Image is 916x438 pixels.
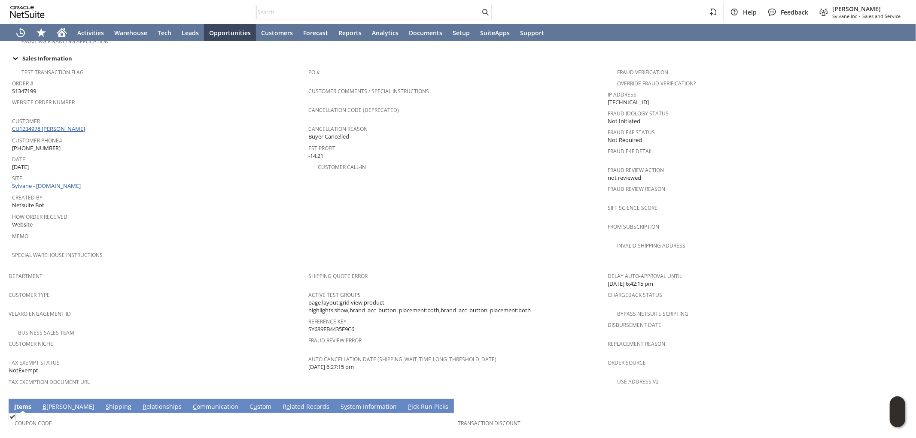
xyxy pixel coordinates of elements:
[9,291,50,299] a: Customer Type
[608,117,640,125] span: Not Initiated
[43,402,46,411] span: B
[308,325,354,333] span: SY689FB4435F9C6
[367,24,404,41] a: Analytics
[608,291,662,299] a: Chargeback Status
[256,7,480,17] input: Search
[308,125,368,133] a: Cancellation Reason
[9,359,60,366] a: Tax Exempt Status
[515,24,549,41] a: Support
[12,125,87,133] a: CU1234978 [PERSON_NAME]
[12,175,22,182] a: Site
[338,402,399,412] a: System Information
[177,24,204,41] a: Leads
[308,152,323,160] span: -14.21
[333,24,367,41] a: Reports
[193,402,197,411] span: C
[21,38,109,45] a: Awaiting Financing Application
[143,402,146,411] span: R
[12,163,29,171] span: [DATE]
[608,204,657,211] a: Sift Science Score
[404,24,447,41] a: Documents
[608,98,649,106] span: [TECHNICAL_ID]
[318,163,366,171] a: Customer Call-in
[608,91,636,98] a: IP Address
[308,88,429,95] a: Customer Comments / Special Instructions
[608,340,665,347] a: Replacement reason
[12,233,28,240] a: Memo
[286,402,290,411] span: e
[608,136,642,144] span: Not Required
[57,27,67,38] svg: Home
[372,29,399,37] span: Analytics
[21,69,84,76] a: Test Transaction Flag
[12,221,33,229] span: Website
[308,133,349,141] span: Buyer Cancelled
[12,213,67,221] a: How Order Received
[12,80,33,87] a: Order #
[344,402,347,411] span: y
[453,29,470,37] span: Setup
[608,321,661,329] a: Disbursement Date
[12,194,43,201] a: Created By
[608,174,641,182] span: not reviewed
[406,402,450,412] a: Pick Run Picks
[308,145,335,152] a: Est Profit
[9,310,71,317] a: Velaro Engagement ID
[12,118,40,125] a: Customer
[106,402,109,411] span: S
[617,378,659,385] a: Use Address V2
[608,185,665,193] a: Fraud Review Reason
[12,137,62,144] a: Customer Phone#
[608,148,653,155] a: Fraud E4F Detail
[447,24,475,41] a: Setup
[77,29,104,37] span: Activities
[12,156,25,163] a: Date
[298,24,333,41] a: Forecast
[338,29,362,37] span: Reports
[72,24,109,41] a: Activities
[18,329,74,336] a: Business Sales Team
[408,402,411,411] span: P
[158,29,171,37] span: Tech
[859,13,861,19] span: -
[15,420,52,427] a: Coupon Code
[409,29,442,37] span: Documents
[261,29,293,37] span: Customers
[475,24,515,41] a: SuiteApps
[182,29,199,37] span: Leads
[480,29,510,37] span: SuiteApps
[608,166,664,174] a: Fraud Review Action
[9,366,38,375] span: NotExempt
[253,402,257,411] span: u
[12,201,44,209] span: Netsuite Bot
[204,24,256,41] a: Opportunities
[617,69,668,76] a: Fraud Verification
[862,13,901,19] span: Sales and Service
[520,29,544,37] span: Support
[12,99,75,106] a: Website Order Number
[832,5,901,13] span: [PERSON_NAME]
[140,402,184,412] a: Relationships
[280,402,332,412] a: Related Records
[303,29,328,37] span: Forecast
[480,7,490,17] svg: Search
[608,110,669,117] a: Fraud Idology Status
[608,223,659,230] a: From Subscription
[36,27,46,38] svg: Shortcuts
[608,359,646,366] a: Order Source
[152,24,177,41] a: Tech
[9,413,16,420] img: Checked
[12,402,33,412] a: Items
[12,251,103,259] a: Special Warehouse Instructions
[15,27,26,38] svg: Recent Records
[781,8,808,16] span: Feedback
[256,24,298,41] a: Customers
[10,6,45,18] svg: logo
[9,378,90,386] a: Tax Exemption Document URL
[14,402,16,411] span: I
[890,412,905,428] span: Oracle Guided Learning Widget. To move around, please hold and drag
[40,402,97,412] a: B[PERSON_NAME]
[12,144,61,152] span: [PHONE_NUMBER]
[308,69,320,76] a: PO #
[458,420,521,427] a: Transaction Discount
